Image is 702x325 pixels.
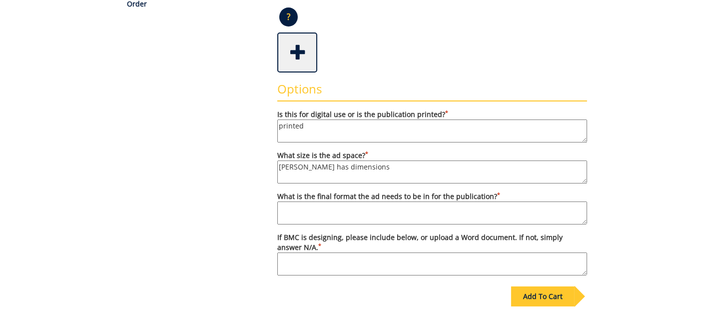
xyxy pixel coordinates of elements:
[277,191,587,224] label: What is the final format the ad needs to be in for the publication?
[277,119,587,142] textarea: Is this for digital use or is the publication printed?*
[277,160,587,183] textarea: What size is the ad space?*
[277,82,587,101] h3: Options
[279,7,298,26] p: ?
[277,201,587,224] textarea: What is the final format the ad needs to be in for the publication?*
[277,232,587,275] label: If BMC is designing, please include below, or upload a Word document. If not, simply answer N/A.
[277,109,587,142] label: Is this for digital use or is the publication printed?
[277,150,587,183] label: What size is the ad space?
[511,286,575,306] div: Add To Cart
[277,252,587,275] textarea: If BMC is designing, please include below, or upload a Word document. If not, simply answer N/A.*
